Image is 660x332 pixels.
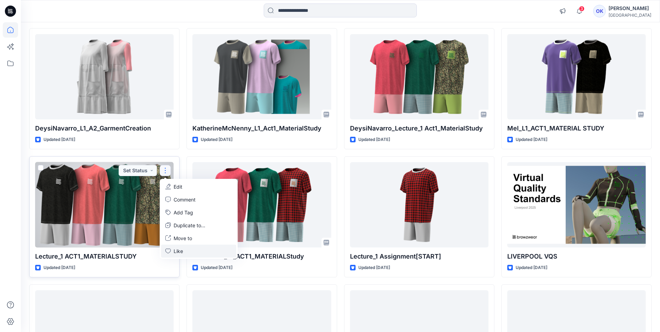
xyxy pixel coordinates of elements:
p: Lecture_1 Assignment[START] [350,252,488,261]
a: Mel_L1_ACT1_MATERIAL STUDY [507,34,646,119]
p: Comment [174,196,196,203]
p: Updated [DATE] [43,136,75,143]
p: KatherineMcNenny_L1_Act1_MaterialStudy [192,124,331,133]
div: [PERSON_NAME] [609,4,651,13]
p: Updated [DATE] [358,136,390,143]
p: AnaLerner_L1_ACT1_MATERIALStudy [192,252,331,261]
p: DeysiNavarro_Lecture_1 Act1_MaterialStudy [350,124,488,133]
button: Add Tag [161,206,236,219]
a: Lecture_1 ACT1_MATERIALSTUDY [35,162,174,247]
a: Lecture_1 Assignment[START] [350,162,488,247]
div: OK [593,5,606,17]
p: Move to [174,235,192,242]
p: Updated [DATE] [516,136,547,143]
div: [GEOGRAPHIC_DATA] [609,13,651,18]
a: LIVERPOOL VQS [507,162,646,247]
span: 3 [579,6,585,11]
p: Like [174,247,183,255]
p: Updated [DATE] [201,136,232,143]
a: DeysiNavarro_Lecture_1 Act1_MaterialStudy [350,34,488,119]
a: KatherineMcNenny_L1_Act1_MaterialStudy [192,34,331,119]
a: AnaLerner_L1_ACT1_MATERIALStudy [192,162,331,247]
p: Duplicate to... [174,222,205,229]
a: DeysiNavarro_L1_A2_GarmentCreation [35,34,174,119]
p: DeysiNavarro_L1_A2_GarmentCreation [35,124,174,133]
p: Updated [DATE] [201,264,232,271]
p: Mel_L1_ACT1_MATERIAL STUDY [507,124,646,133]
p: Lecture_1 ACT1_MATERIALSTUDY [35,252,174,261]
p: LIVERPOOL VQS [507,252,646,261]
p: Edit [174,183,182,190]
p: Updated [DATE] [358,264,390,271]
a: Edit [161,180,236,193]
p: Updated [DATE] [43,264,75,271]
p: Updated [DATE] [516,264,547,271]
